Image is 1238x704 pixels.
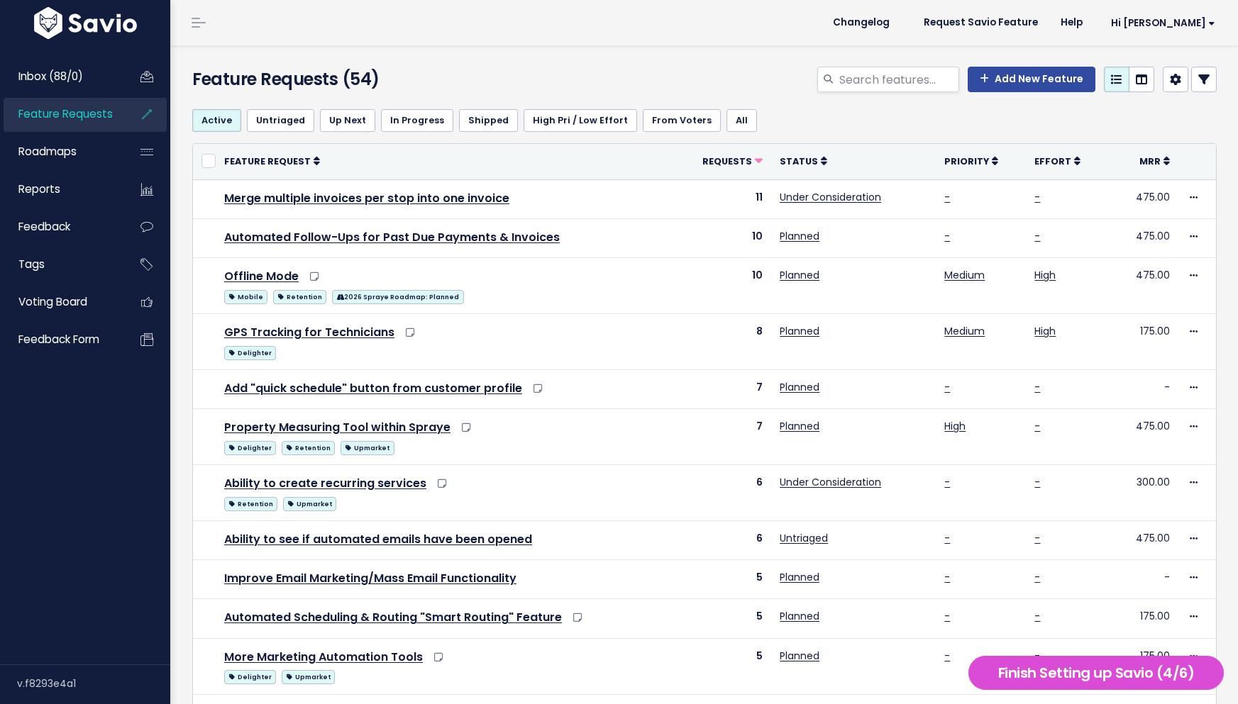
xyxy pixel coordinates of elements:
[944,570,950,584] a: -
[975,662,1217,683] h5: Finish Setting up Savio (4/6)
[677,638,771,694] td: 5
[459,109,518,132] a: Shipped
[1116,257,1178,313] td: 475.00
[677,313,771,369] td: 8
[224,380,522,396] a: Add "quick schedule" button from customer profile
[224,268,299,284] a: Offline Mode
[1116,179,1178,218] td: 475.00
[4,135,118,168] a: Roadmaps
[677,369,771,408] td: 7
[224,531,532,547] a: Ability to see if automated emails have been opened
[780,649,819,663] a: Planned
[4,248,118,281] a: Tags
[1034,570,1040,584] a: -
[944,229,950,243] a: -
[18,144,77,159] span: Roadmaps
[677,560,771,599] td: 5
[18,294,87,309] span: Voting Board
[780,154,827,168] a: Status
[780,609,819,623] a: Planned
[1111,18,1215,28] span: Hi [PERSON_NAME]
[780,475,881,489] a: Under Consideration
[224,667,276,685] a: Delighter
[224,290,267,304] span: Mobile
[643,109,721,132] a: From Voters
[224,609,562,625] a: Automated Scheduling & Routing "Smart Routing" Feature
[780,531,828,545] a: Untriaged
[1116,218,1178,257] td: 475.00
[780,229,819,243] a: Planned
[31,7,140,39] img: logo-white.9d6f32f41409.svg
[224,570,516,586] a: Improve Email Marketing/Mass Email Functionality
[1049,12,1094,33] a: Help
[18,69,83,84] span: Inbox (88/0)
[224,419,451,435] a: Property Measuring Tool within Spraye
[702,155,752,167] span: Requests
[1034,154,1081,168] a: Effort
[192,109,1217,132] ul: Filter feature requests
[1034,190,1040,204] a: -
[1034,609,1040,623] a: -
[1034,155,1071,167] span: Effort
[4,60,118,93] a: Inbox (88/0)
[702,154,763,168] a: Requests
[838,67,959,92] input: Search features...
[18,106,113,121] span: Feature Requests
[341,438,394,456] a: Upmarket
[17,665,170,702] div: v.f8293e4a1
[4,286,118,318] a: Voting Board
[18,257,45,272] span: Tags
[282,667,335,685] a: Upmarket
[282,670,335,684] span: Upmarket
[1034,475,1040,489] a: -
[224,670,276,684] span: Delighter
[1034,229,1040,243] a: -
[677,218,771,257] td: 10
[1116,409,1178,465] td: 475.00
[283,497,336,511] span: Upmarket
[833,18,890,28] span: Changelog
[224,324,394,340] a: GPS Tracking for Technicians
[224,475,426,491] a: Ability to create recurring services
[944,380,950,394] a: -
[1034,649,1040,663] a: -
[1139,154,1170,168] a: MRR
[224,441,276,455] span: Delighter
[224,494,277,512] a: Retention
[780,570,819,584] a: Planned
[4,211,118,243] a: Feedback
[677,465,771,521] td: 6
[944,531,950,545] a: -
[726,109,757,132] a: All
[247,109,314,132] a: Untriaged
[341,441,394,455] span: Upmarket
[944,419,966,433] a: High
[1116,638,1178,694] td: 175.00
[4,173,118,206] a: Reports
[4,98,118,130] a: Feature Requests
[273,290,326,304] span: Retention
[944,475,950,489] a: -
[224,190,509,206] a: Merge multiple invoices per stop into one invoice
[332,287,463,305] a: 2026 Spraye Roadmap: Planned
[18,219,70,234] span: Feedback
[224,649,423,665] a: More Marketing Automation Tools
[1034,531,1040,545] a: -
[1116,521,1178,560] td: 475.00
[1094,12,1227,34] a: Hi [PERSON_NAME]
[381,109,453,132] a: In Progress
[1034,380,1040,394] a: -
[1034,268,1056,282] a: High
[944,268,985,282] a: Medium
[677,409,771,465] td: 7
[332,290,463,304] span: 2026 Spraye Roadmap: Planned
[780,419,819,433] a: Planned
[1116,313,1178,369] td: 175.00
[1034,324,1056,338] a: High
[780,324,819,338] a: Planned
[224,497,277,511] span: Retention
[677,599,771,638] td: 5
[944,155,989,167] span: Priority
[224,438,276,456] a: Delighter
[912,12,1049,33] a: Request Savio Feature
